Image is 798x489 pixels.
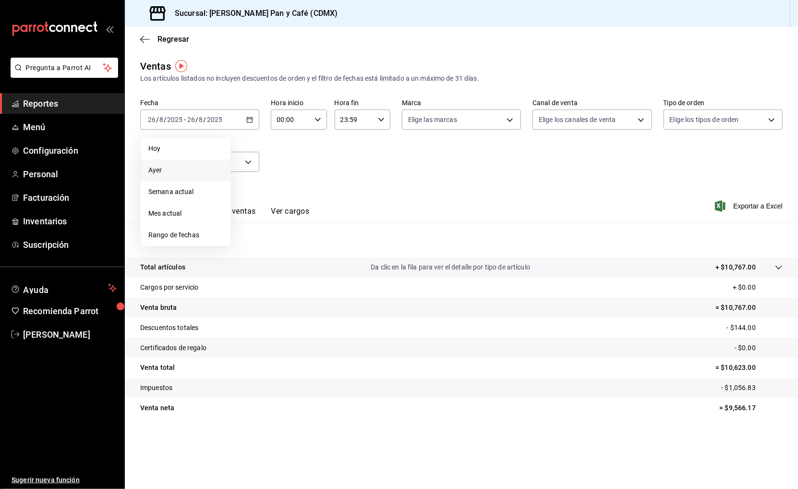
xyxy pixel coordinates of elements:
[106,25,113,33] button: open_drawer_menu
[717,200,783,212] button: Exportar a Excel
[184,116,186,123] span: -
[23,97,117,110] span: Reportes
[733,282,783,293] p: + $0.00
[148,208,223,219] span: Mes actual
[156,116,159,123] span: /
[23,305,117,318] span: Recomienda Parrot
[148,187,223,197] span: Semana actual
[670,115,739,124] span: Elige los tipos de orden
[23,121,117,134] span: Menú
[140,303,177,313] p: Venta bruta
[715,262,756,272] p: + $10,767.00
[408,115,457,124] span: Elige las marcas
[140,73,783,84] div: Los artículos listados no incluyen descuentos de orden y el filtro de fechas está limitado a un m...
[140,262,185,272] p: Total artículos
[12,475,117,485] span: Sugerir nueva función
[23,168,117,181] span: Personal
[156,207,309,223] div: navigation tabs
[715,303,783,313] p: = $10,767.00
[140,59,171,73] div: Ventas
[148,165,223,175] span: Ayer
[715,363,783,373] p: = $10,623.00
[140,383,172,393] p: Impuestos
[402,100,521,107] label: Marca
[11,58,118,78] button: Pregunta a Parrot AI
[140,323,198,333] p: Descuentos totales
[167,8,338,19] h3: Sucursal: [PERSON_NAME] Pan y Café (CDMX)
[271,207,310,223] button: Ver cargos
[23,238,117,251] span: Suscripción
[187,116,195,123] input: --
[175,60,187,72] img: Tooltip marker
[204,116,206,123] span: /
[539,115,616,124] span: Elige los canales de venta
[140,363,175,373] p: Venta total
[23,191,117,204] span: Facturación
[218,207,256,223] button: Ver ventas
[167,116,183,123] input: ----
[23,215,117,228] span: Inventarios
[140,100,259,107] label: Fecha
[140,234,783,246] p: Resumen
[140,343,206,353] p: Certificados de regalo
[140,35,189,44] button: Regresar
[23,328,117,341] span: [PERSON_NAME]
[140,403,174,413] p: Venta neta
[720,403,783,413] p: = $9,566.17
[159,116,164,123] input: --
[140,282,199,293] p: Cargos por servicio
[157,35,189,44] span: Regresar
[735,343,783,353] p: - $0.00
[147,116,156,123] input: --
[7,70,118,80] a: Pregunta a Parrot AI
[148,144,223,154] span: Hoy
[206,116,223,123] input: ----
[23,282,104,294] span: Ayuda
[664,100,783,107] label: Tipo de orden
[164,116,167,123] span: /
[335,100,390,107] label: Hora fin
[532,100,652,107] label: Canal de venta
[23,144,117,157] span: Configuración
[148,230,223,240] span: Rango de fechas
[26,63,103,73] span: Pregunta a Parrot AI
[199,116,204,123] input: --
[727,323,783,333] p: - $144.00
[722,383,783,393] p: - $1,056.83
[371,262,530,272] p: Da clic en la fila para ver el detalle por tipo de artículo
[195,116,198,123] span: /
[271,100,326,107] label: Hora inicio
